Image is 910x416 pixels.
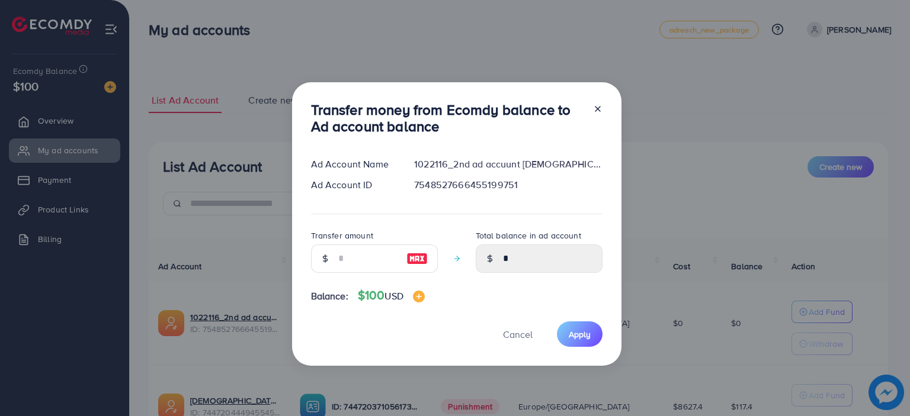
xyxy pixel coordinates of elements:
span: USD [384,289,403,302]
label: Total balance in ad account [476,230,581,241]
span: Apply [569,328,591,340]
div: Ad Account Name [302,157,405,171]
span: Cancel [503,328,533,341]
span: Balance: [311,289,348,303]
img: image [413,291,425,302]
div: Ad Account ID [302,178,405,192]
button: Apply [557,321,603,347]
div: 7548527666455199751 [405,178,611,192]
h3: Transfer money from Ecomdy balance to Ad account balance [311,101,584,136]
div: 1022116_2nd ad accuunt [DEMOGRAPHIC_DATA] [405,157,611,171]
h4: $100 [358,288,425,303]
label: Transfer amount [311,230,373,241]
button: Cancel [488,321,547,347]
img: image [406,251,428,266]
